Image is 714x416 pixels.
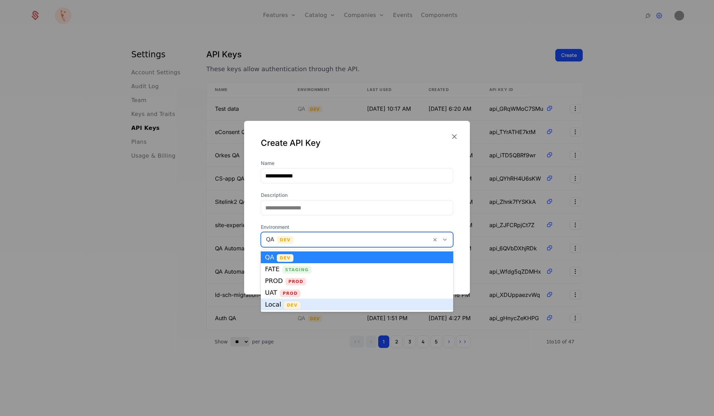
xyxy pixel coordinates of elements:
[261,224,453,231] span: Environment
[277,254,293,262] span: Dev
[280,290,300,297] span: Prod
[261,160,453,167] label: Name
[265,254,274,260] span: QA
[261,192,453,199] label: Description
[284,301,300,309] span: Dev
[282,266,312,274] span: Staging
[265,290,277,296] span: UAT
[265,278,283,284] span: PROD
[285,278,306,285] span: Prod
[261,138,453,149] div: Create API Key
[265,266,280,272] span: FATE
[265,301,281,308] span: Local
